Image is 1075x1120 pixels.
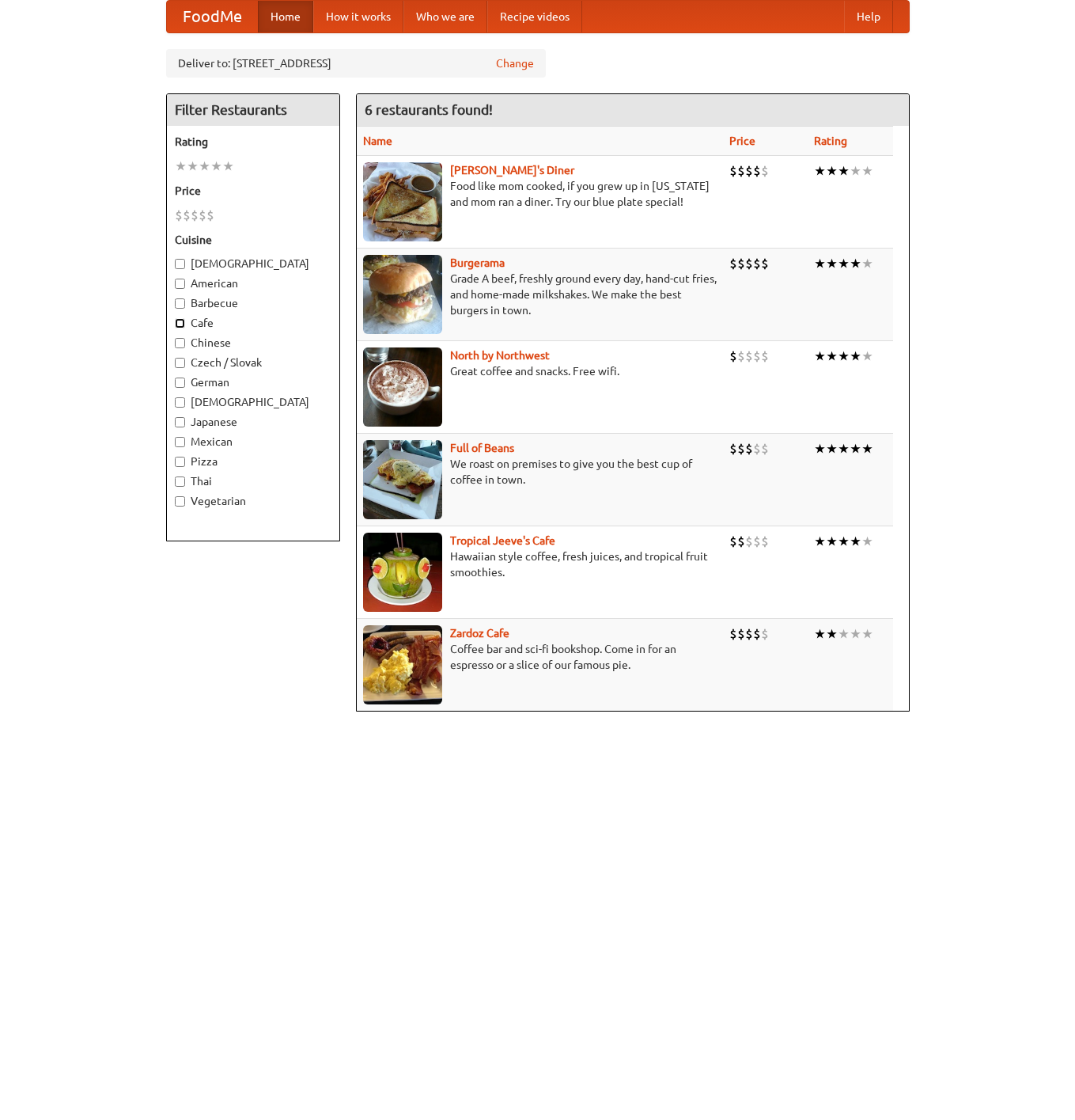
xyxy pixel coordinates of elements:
[450,164,574,177] a: [PERSON_NAME]'s Diner
[450,534,555,547] a: Tropical Jeeve's Cafe
[745,625,753,643] li: $
[175,183,331,199] h5: Price
[861,255,873,272] li: ★
[745,440,753,457] li: $
[175,298,185,309] input: Barbecue
[363,347,442,427] img: north.jpg
[191,207,199,224] li: $
[850,162,861,180] li: ★
[403,1,487,32] a: Who we are
[753,162,761,180] li: $
[175,279,185,289] input: American
[450,442,514,454] a: Full of Beans
[861,162,873,180] li: ★
[861,533,873,550] li: ★
[753,625,761,643] li: $
[166,49,546,78] div: Deliver to: [STREET_ADDRESS]
[222,158,234,175] li: ★
[850,533,861,550] li: ★
[210,158,222,175] li: ★
[175,437,185,447] input: Mexican
[729,135,755,147] a: Price
[363,135,392,147] a: Name
[175,256,331,271] label: [DEMOGRAPHIC_DATA]
[737,440,745,457] li: $
[363,162,442,241] img: sallys.jpg
[826,347,838,365] li: ★
[729,625,737,643] li: $
[175,496,185,507] input: Vegetarian
[826,440,838,457] li: ★
[363,625,442,704] img: zardoz.jpg
[175,318,185,328] input: Cafe
[175,158,187,175] li: ★
[487,1,582,32] a: Recipe videos
[826,255,838,272] li: ★
[167,94,339,126] h4: Filter Restaurants
[450,349,550,362] a: North by Northwest
[861,440,873,457] li: ★
[175,493,331,509] label: Vegetarian
[737,625,745,643] li: $
[175,473,331,489] label: Thai
[826,625,838,643] li: ★
[363,363,717,379] p: Great coffee and snacks. Free wifi.
[761,440,769,457] li: $
[745,347,753,365] li: $
[175,397,185,408] input: [DEMOGRAPHIC_DATA]
[814,625,826,643] li: ★
[363,533,442,612] img: jeeves.jpg
[450,256,505,269] a: Burgerama
[838,440,850,457] li: ★
[737,533,745,550] li: $
[814,135,847,147] a: Rating
[175,315,331,331] label: Cafe
[745,533,753,550] li: $
[753,255,761,272] li: $
[175,207,183,224] li: $
[187,158,199,175] li: ★
[175,374,331,390] label: German
[175,457,185,467] input: Pizza
[183,207,191,224] li: $
[838,625,850,643] li: ★
[175,259,185,269] input: [DEMOGRAPHIC_DATA]
[496,55,534,71] a: Change
[175,394,331,410] label: [DEMOGRAPHIC_DATA]
[175,434,331,450] label: Mexican
[363,271,717,318] p: Grade A beef, freshly ground every day, hand-cut fries, and home-made milkshakes. We make the bes...
[838,162,850,180] li: ★
[175,358,185,368] input: Czech / Slovak
[175,414,331,430] label: Japanese
[753,440,761,457] li: $
[175,476,185,487] input: Thai
[365,102,493,117] ng-pluralize: 6 restaurants found!
[737,255,745,272] li: $
[753,533,761,550] li: $
[814,533,826,550] li: ★
[363,456,717,488] p: We roast on premises to give you the best cup of coffee in town.
[175,338,185,348] input: Chinese
[363,641,717,673] p: Coffee bar and sci-fi bookshop. Come in for an espresso or a slice of our famous pie.
[175,335,331,351] label: Chinese
[175,232,331,248] h5: Cuisine
[363,255,442,334] img: burgerama.jpg
[175,417,185,427] input: Japanese
[175,355,331,370] label: Czech / Slovak
[861,625,873,643] li: ★
[313,1,403,32] a: How it works
[814,255,826,272] li: ★
[850,347,861,365] li: ★
[850,255,861,272] li: ★
[850,625,861,643] li: ★
[826,162,838,180] li: ★
[450,627,509,640] a: Zardoz Cafe
[175,134,331,150] h5: Rating
[814,162,826,180] li: ★
[729,533,737,550] li: $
